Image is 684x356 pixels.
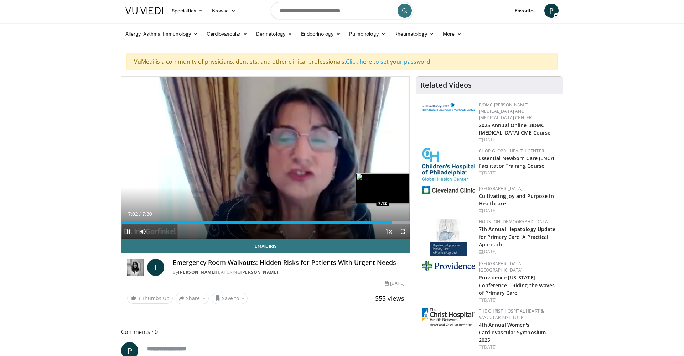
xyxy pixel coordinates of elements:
[544,4,559,18] a: P
[422,261,475,271] img: 9aead070-c8c9-47a8-a231-d8565ac8732e.png.150x105_q85_autocrop_double_scale_upscale_version-0.2.jpg
[479,321,546,343] a: 4th Annual Women's Cardiovascular Symposium 2025
[382,224,396,239] button: Playback Rate
[479,261,523,273] a: [GEOGRAPHIC_DATA] [GEOGRAPHIC_DATA]
[126,53,558,70] div: VuMedi is a community of physicians, dentists, and other clinical professionals.
[430,219,467,256] img: 83b65fa9-3c25-403e-891e-c43026028dd2.jpg.150x105_q85_autocrop_double_scale_upscale_version-0.2.jpg
[479,308,544,320] a: The Christ Hospital Heart & Vascular Institute
[439,27,466,41] a: More
[420,81,472,89] h4: Related Videos
[121,327,410,336] span: Comments 0
[422,102,475,111] img: c96b19ec-a48b-46a9-9095-935f19585444.png.150x105_q85_autocrop_double_scale_upscale_version-0.2.png
[396,224,410,239] button: Fullscreen
[479,170,557,176] div: [DATE]
[479,274,555,296] a: Providence [US_STATE] Conference – Riding the Waves of Primary Care
[176,293,209,304] button: Share
[479,185,523,192] a: [GEOGRAPHIC_DATA]
[511,4,540,18] a: Favorites
[178,269,216,275] a: [PERSON_NAME]
[422,308,475,326] img: 32b1860c-ff7d-4915-9d2b-64ca529f373e.jpg.150x105_q85_autocrop_double_scale_upscale_version-0.2.jpg
[127,293,173,304] a: 3 Thumbs Up
[479,219,549,225] a: Houston [DEMOGRAPHIC_DATA]
[479,344,557,350] div: [DATE]
[356,173,409,203] img: image.jpeg
[121,221,410,224] div: Progress Bar
[125,7,163,14] img: VuMedi Logo
[147,259,164,276] a: I
[121,77,410,239] video-js: Video Player
[252,27,297,41] a: Dermatology
[346,58,430,66] a: Click here to set your password
[479,122,551,136] a: 2025 Annual Online BIDMC [MEDICAL_DATA] CME Course
[479,226,556,247] a: 7th Annual Hepatology Update for Primary Care: A Practical Approach
[138,295,140,302] span: 3
[212,293,248,304] button: Save to
[479,297,557,303] div: [DATE]
[121,239,410,253] a: Email Iris
[385,280,404,287] div: [DATE]
[479,193,554,207] a: Cultivating Joy and Purpose in Healthcare
[128,211,138,217] span: 7:02
[121,224,136,239] button: Pause
[345,27,390,41] a: Pulmonology
[136,224,150,239] button: Mute
[479,208,557,214] div: [DATE]
[390,27,439,41] a: Rheumatology
[240,269,278,275] a: [PERSON_NAME]
[271,2,413,19] input: Search topics, interventions
[202,27,252,41] a: Cardiovascular
[422,186,475,194] img: 1ef99228-8384-4f7a-af87-49a18d542794.png.150x105_q85_autocrop_double_scale_upscale_version-0.2.jpg
[479,155,555,169] a: Essential Newborn Care (ENC)1 Facilitator Training Course
[139,211,141,217] span: /
[422,148,475,181] img: 8fbf8b72-0f77-40e1-90f4-9648163fd298.jpg.150x105_q85_autocrop_double_scale_upscale_version-0.2.jpg
[479,102,532,121] a: BIDMC [PERSON_NAME][MEDICAL_DATA] and [MEDICAL_DATA] Center
[297,27,345,41] a: Endocrinology
[127,259,144,276] img: Dr. Iris Gorfinkel
[142,211,152,217] span: 7:30
[479,148,544,154] a: CHOP Global Health Center
[173,269,404,276] div: By FEATURING
[479,248,557,255] div: [DATE]
[375,294,404,303] span: 555 views
[121,27,202,41] a: Allergy, Asthma, Immunology
[167,4,208,18] a: Specialties
[173,259,404,267] h4: Emergency Room Walkouts: Hidden Risks for Patients With Urgent Needs
[208,4,240,18] a: Browse
[479,137,557,143] div: [DATE]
